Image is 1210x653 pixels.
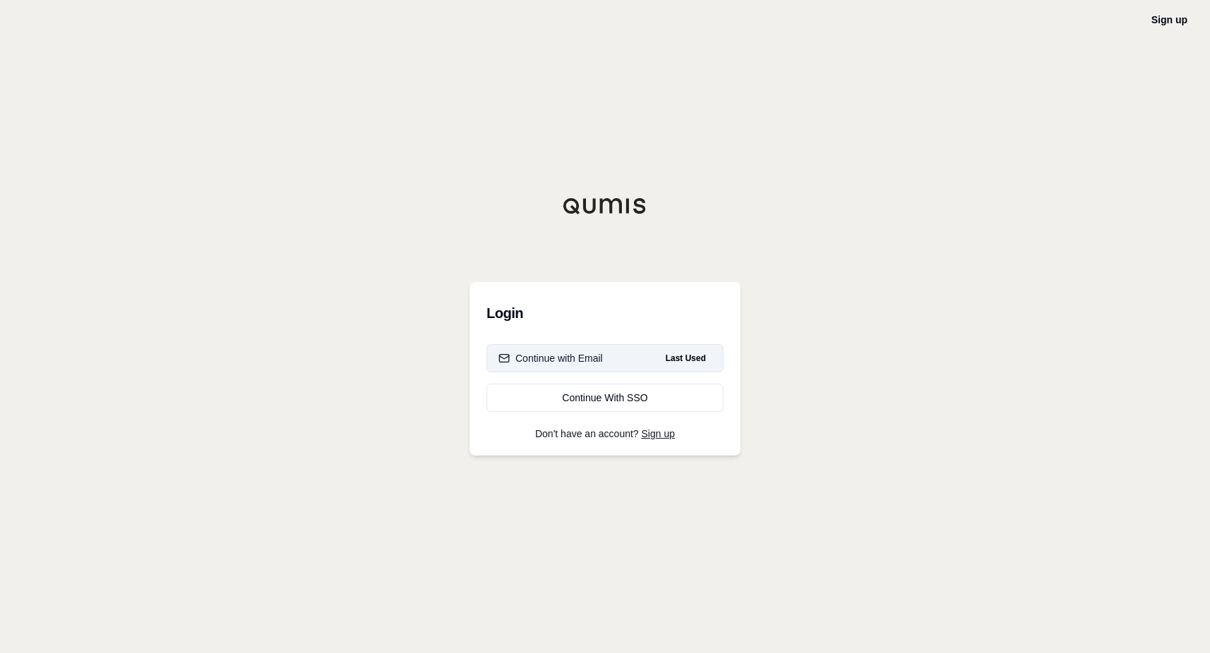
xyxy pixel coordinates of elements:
[660,350,711,367] span: Last Used
[487,384,723,412] a: Continue With SSO
[487,429,723,439] p: Don't have an account?
[487,299,723,327] h3: Login
[499,351,603,365] div: Continue with Email
[487,344,723,372] button: Continue with EmailLast Used
[1151,14,1187,25] a: Sign up
[499,391,711,405] div: Continue With SSO
[642,428,675,439] a: Sign up
[563,197,647,214] img: Qumis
